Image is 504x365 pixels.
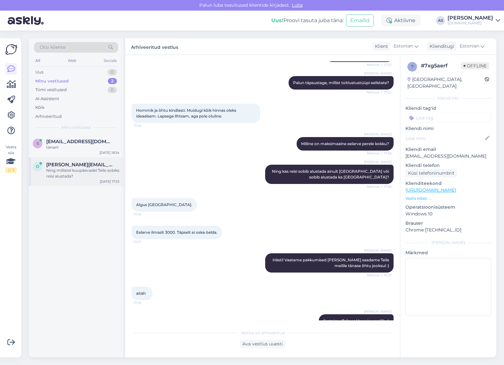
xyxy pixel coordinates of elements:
button: Emailid [346,14,374,27]
span: Nähtud ✓ 17:26 [367,184,392,189]
p: Vaata edasi ... [405,196,491,201]
div: Minu vestlused [35,78,69,84]
div: # 7xg5aerf [421,62,461,70]
p: Chrome [TECHNICAL_ID] [405,227,491,233]
span: Offline [461,62,489,69]
input: Lisa nimi [406,135,484,142]
span: Saatsime Teile pakkumise meilile :) [323,318,389,323]
div: Socials [102,56,118,65]
div: Arhiveeritud [35,113,62,120]
span: s [37,141,39,146]
div: AS [436,16,445,25]
div: AI Assistent [35,96,59,102]
span: [PERSON_NAME] [364,309,392,314]
span: Vestlus on arhiveeritud [241,330,285,336]
div: 2 [108,78,117,84]
div: 0 [108,87,117,93]
span: Hästi! Vaatame pakkumised [PERSON_NAME] saadame Teile meilile tänase õhtu jooksul :) [273,257,390,268]
p: Kliendi telefon [405,162,491,169]
span: o [36,164,39,169]
div: 2 / 3 [5,167,17,173]
p: Kliendi nimi [405,125,491,132]
span: Eelarve ilmselt 3000. Täpselt ei oska öelda. [136,230,217,235]
span: Luba [290,2,305,8]
span: 7 [411,64,413,69]
img: Askly Logo [5,43,17,56]
span: [PERSON_NAME] [364,132,392,137]
span: Nähtud ✓ 17:24 [367,90,392,95]
span: aitäh [136,291,146,296]
span: Nähtud ✓ 17:23 [367,62,392,67]
div: [DOMAIN_NAME] [448,21,493,26]
div: Proovi tasuta juba täna: [271,17,343,24]
p: Windows 10 [405,211,491,217]
span: Nähtud ✓ 17:27 [367,273,392,278]
div: tänan! [46,144,119,150]
p: [EMAIL_ADDRESS][DOMAIN_NAME] [405,153,491,160]
span: olga.kartau@gmail.com [46,162,113,168]
div: [DATE] 18:34 [100,150,119,155]
p: Brauser [405,220,491,227]
div: [GEOGRAPHIC_DATA], [GEOGRAPHIC_DATA] [407,76,485,90]
span: Algus [GEOGRAPHIC_DATA]. [136,202,192,207]
span: 17:29 [134,300,158,305]
div: Kõik [35,104,45,111]
div: Uus [35,69,43,75]
input: Lisa tag [405,113,491,123]
p: Kliendi tag'id [405,105,491,112]
span: Palun täpsustage, millist toitlustustüüpi eelistate? [293,80,389,85]
div: Klient [372,43,388,50]
a: [URL][DOMAIN_NAME] [405,187,456,193]
span: 17:25 [134,123,158,128]
div: [DATE] 17:53 [100,179,119,184]
div: Kliendi info [405,95,491,101]
span: Milline on maksimaalne eelarve perele kokku? [301,141,389,146]
div: Küsi telefoninumbrit [405,169,457,178]
div: Tiimi vestlused [35,87,67,93]
p: Märkmed [405,249,491,256]
p: Klienditeekond [405,180,491,187]
span: Estonian [460,43,479,50]
span: [PERSON_NAME] [364,248,392,253]
span: [PERSON_NAME] [364,160,392,164]
div: Web [66,56,78,65]
span: Ning kas reisi sobib alustada ainult [GEOGRAPHIC_DATA] või sobib alustada ka [GEOGRAPHIC_DATA]? [272,169,390,179]
div: Aktiivne [381,15,421,26]
a: [PERSON_NAME][DOMAIN_NAME] [448,15,500,26]
span: Otsi kliente [40,44,65,51]
span: 17:26 [134,212,158,217]
span: seppaidi@gmail.com [46,139,113,144]
div: Ning millistel kuupäevadel Teile sobiks reisi alustada? [46,168,119,179]
p: Kliendi email [405,146,491,153]
p: Operatsioonisüsteem [405,204,491,211]
div: Ava vestlus uuesti [240,340,285,348]
span: Estonian [394,43,413,50]
label: Arhiveeritud vestlus [131,42,178,51]
span: 17:27 [134,239,158,244]
span: [PERSON_NAME] [364,71,392,76]
div: 0 [108,69,117,75]
b: Uus! [271,17,283,23]
span: Nähtud ✓ 17:26 [367,151,392,156]
span: Minu vestlused [62,125,91,130]
div: All [34,56,41,65]
span: Hommik ja õhtu kindlasti. Muidugi kõik hinnas oleks ideaalsem. Lapsega lihtsam, aga pole oluline. [136,108,237,118]
div: Vaata siia [5,144,17,173]
div: [PERSON_NAME] [448,15,493,21]
div: [PERSON_NAME] [405,240,491,246]
div: Klienditugi [427,43,454,50]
